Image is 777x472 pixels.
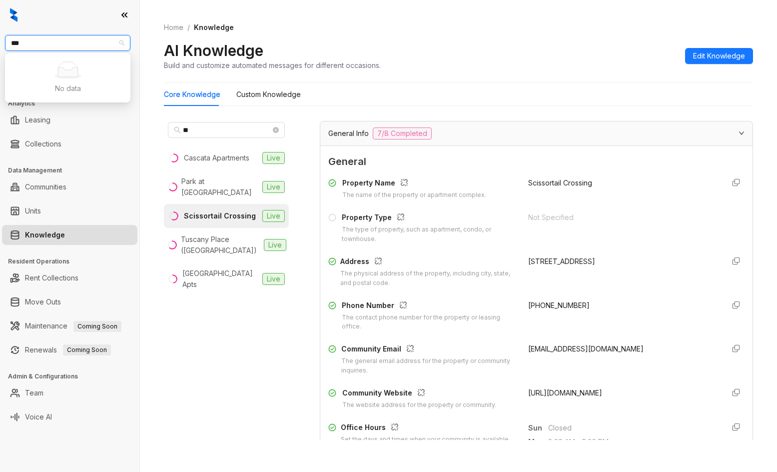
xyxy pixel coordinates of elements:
span: Coming Soon [73,321,121,332]
div: No data [17,83,118,94]
a: Units [25,201,41,221]
div: General Info7/8 Completed [320,121,753,145]
a: Voice AI [25,407,52,427]
span: close-circle [273,127,279,133]
div: The physical address of the property, including city, state, and postal code. [340,269,516,288]
a: Rent Collections [25,268,78,288]
span: Coming Soon [63,344,111,355]
span: 7/8 Completed [373,127,432,139]
div: [GEOGRAPHIC_DATA] Apts [182,268,258,290]
li: Renewals [2,340,137,360]
li: Leasing [2,110,137,130]
a: Knowledge [25,225,65,245]
div: Property Name [342,177,486,190]
div: Community Website [342,387,496,400]
div: Set the days and times when your community is available for support [341,435,516,454]
li: Voice AI [2,407,137,427]
li: Rent Collections [2,268,137,288]
span: [PHONE_NUMBER] [528,301,590,309]
h3: Resident Operations [8,257,139,266]
span: Edit Knowledge [693,50,745,61]
div: Address [340,256,516,269]
div: Core Knowledge [164,89,220,100]
span: Closed [548,422,716,433]
div: Scissortail Crossing [184,210,256,221]
span: Scissortail Crossing [528,178,592,187]
a: RenewalsComing Soon [25,340,111,360]
li: Communities [2,177,137,197]
h3: Analytics [8,99,139,108]
div: Not Specified [528,212,716,223]
div: Office Hours [341,422,516,435]
div: Property Type [342,212,516,225]
li: Maintenance [2,316,137,336]
li: Move Outs [2,292,137,312]
li: Collections [2,134,137,154]
img: logo [10,8,17,22]
a: Communities [25,177,66,197]
h3: Data Management [8,166,139,175]
div: [STREET_ADDRESS] [528,256,716,267]
h2: AI Knowledge [164,41,263,60]
a: Home [162,22,185,33]
li: Leads [2,67,137,87]
div: Phone Number [342,300,516,313]
span: [URL][DOMAIN_NAME] [528,388,602,397]
li: Team [2,383,137,403]
span: Live [262,273,285,285]
div: The type of property, such as apartment, condo, or townhouse. [342,225,516,244]
div: Tuscany Place ([GEOGRAPHIC_DATA]) [181,234,260,256]
span: [EMAIL_ADDRESS][DOMAIN_NAME] [528,344,644,353]
span: Knowledge [194,23,234,31]
a: Team [25,383,43,403]
button: Edit Knowledge [685,48,753,64]
div: The general email address for the property or community inquiries. [341,356,516,375]
li: / [187,22,190,33]
a: Collections [25,134,61,154]
li: Units [2,201,137,221]
h3: Admin & Configurations [8,372,139,381]
div: Community Email [341,343,516,356]
span: expanded [739,130,745,136]
div: The name of the property or apartment complex. [342,190,486,200]
div: Custom Knowledge [236,89,301,100]
div: Park at [GEOGRAPHIC_DATA] [181,176,258,198]
div: Cascata Apartments [184,152,249,163]
a: Move Outs [25,292,61,312]
span: Live [262,181,285,193]
span: Live [264,239,286,251]
span: Live [262,210,285,222]
div: Build and customize automated messages for different occasions. [164,60,381,70]
span: Mon [528,436,548,447]
li: Knowledge [2,225,137,245]
span: Live [262,152,285,164]
span: 8:30 AM - 5:30 PM [548,436,716,447]
span: General [328,154,745,169]
a: Leasing [25,110,50,130]
div: The website address for the property or community. [342,400,496,410]
span: General Info [328,128,369,139]
span: search [174,126,181,133]
span: Sun [528,422,548,433]
div: The contact phone number for the property or leasing office. [342,313,516,332]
